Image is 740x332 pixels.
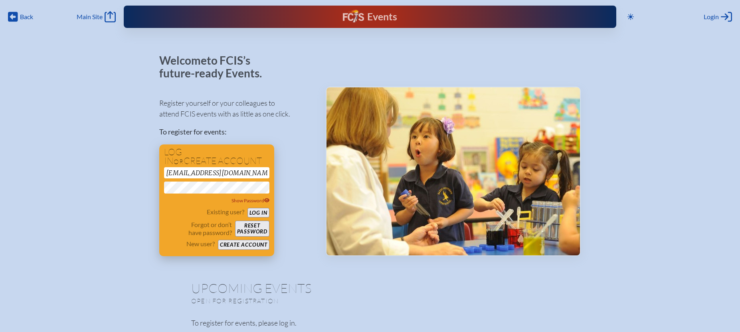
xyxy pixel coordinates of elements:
[186,240,215,248] p: New user?
[326,87,580,256] img: Events
[191,282,549,294] h1: Upcoming Events
[191,318,549,328] p: To register for events, please log in.
[259,10,480,24] div: FCIS Events — Future ready
[164,221,232,237] p: Forgot or don’t have password?
[159,126,313,137] p: To register for events:
[218,240,269,250] button: Create account
[20,13,33,21] span: Back
[247,208,269,218] button: Log in
[704,13,719,21] span: Login
[191,297,402,305] p: Open for registration
[235,221,269,237] button: Resetpassword
[231,198,270,204] span: Show Password
[174,158,184,166] span: or
[164,167,269,178] input: Email
[77,11,116,22] a: Main Site
[77,13,103,21] span: Main Site
[164,148,269,166] h1: Log in create account
[159,54,271,79] p: Welcome to FCIS’s future-ready Events.
[159,98,313,119] p: Register yourself or your colleagues to attend FCIS events with as little as one click.
[207,208,244,216] p: Existing user?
